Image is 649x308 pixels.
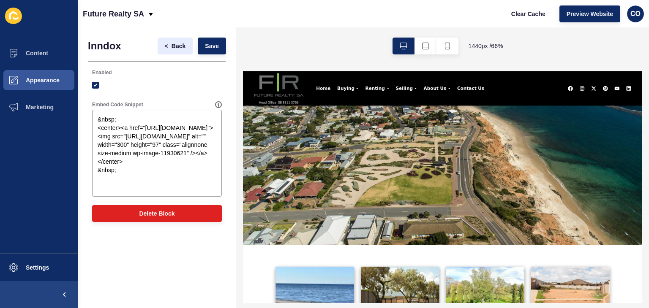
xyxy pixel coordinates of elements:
span: Delete Block [139,209,175,218]
a: pinterest [548,22,556,30]
span: Clear Cache [511,10,545,18]
a: Contact Us [321,22,368,30]
span: < [165,42,168,50]
div: About Us [270,22,321,30]
span: Back [172,42,185,50]
button: Preview Website [559,5,620,22]
span: Preview Website [567,10,613,18]
div: Buying [139,22,181,30]
a: twitter [531,22,538,30]
span: Save [205,42,219,50]
button: Save [198,38,226,54]
span: Buying [144,22,170,30]
div: Renting [181,22,228,30]
a: instagram [513,22,521,30]
span: 1440 px / 66 % [469,42,503,50]
button: <Back [158,38,193,54]
img: logo [17,2,93,50]
button: Clear Cache [504,5,553,22]
span: About Us [275,22,310,30]
p: Future Realty SA [83,3,144,24]
h1: Inndox [88,40,121,52]
label: Enabled [92,69,112,76]
label: Embed Code Snippet [92,101,143,108]
button: Delete Block [92,205,222,222]
div: Selling [228,22,270,30]
span: Selling [233,22,259,30]
span: Renting [186,22,216,30]
span: CO [630,10,641,18]
a: youtube [566,22,574,30]
textarea: &nbsp; <center><a href="[URL][DOMAIN_NAME]"><img src="[URL][DOMAIN_NAME]" alt="" width="300" heig... [93,111,221,195]
a: facebook [495,22,503,30]
a: Home [106,22,139,30]
a: linkedin [584,22,592,30]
